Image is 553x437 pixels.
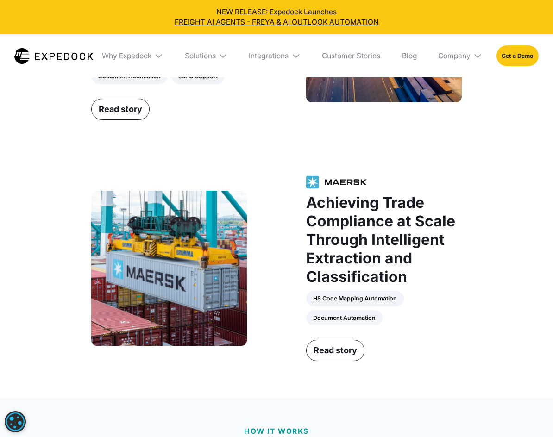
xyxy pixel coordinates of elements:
[185,51,216,60] div: Solutions
[306,340,364,361] a: Read story
[496,45,539,66] a: Get a Demo
[7,17,546,27] a: FREIGHT AI AGENTS - FREYA & AI OUTLOOK AUTOMATION
[177,34,234,77] div: Solutions
[395,34,424,77] a: Blog
[438,51,471,60] div: Company
[399,337,553,437] iframe: Chat Widget
[249,51,289,60] div: Integrations
[7,7,546,27] div: NEW RELEASE: Expedock Launches
[242,34,308,77] div: Integrations
[306,194,455,286] strong: Achieving Trade Compliance at Scale Through Intelligent Extraction and Classification
[102,51,151,60] div: Why Expedock
[94,34,170,77] div: Why Expedock
[431,34,490,77] div: Company
[244,426,309,437] p: HOW IT WORKS
[91,99,150,120] a: Read story
[315,34,388,77] a: Customer Stories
